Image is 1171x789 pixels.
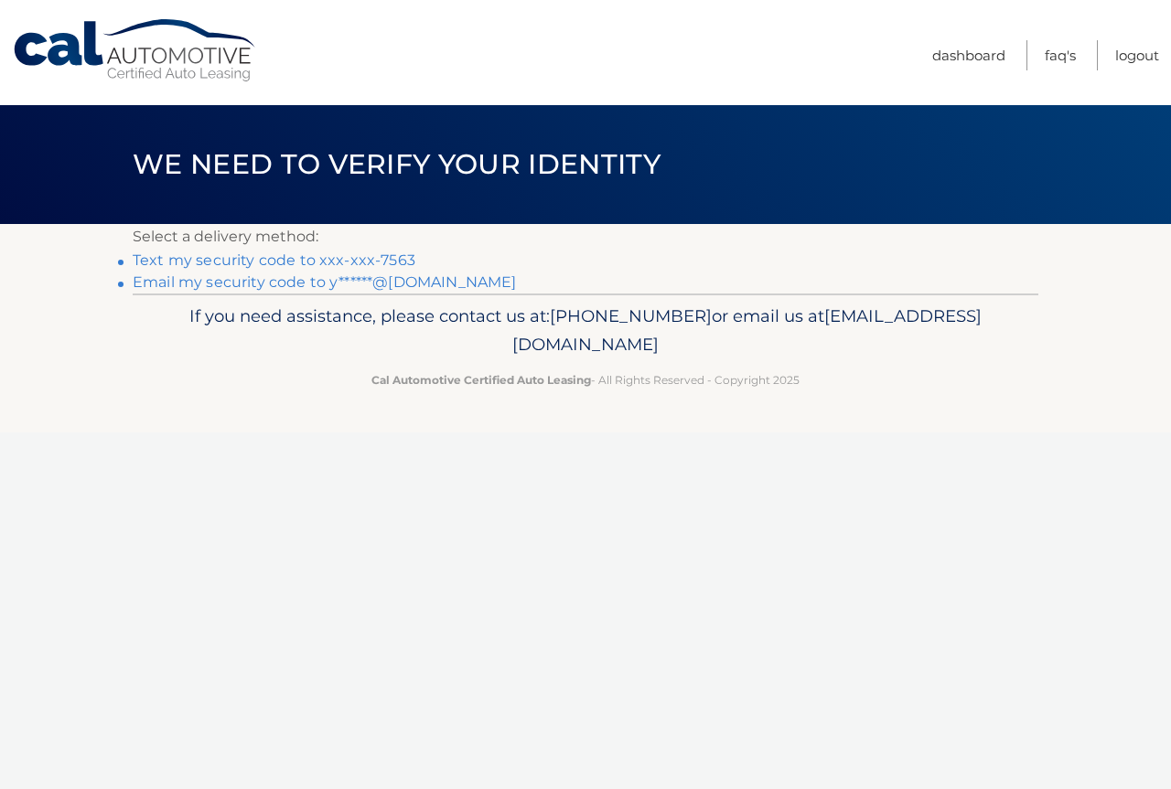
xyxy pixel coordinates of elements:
[1115,40,1159,70] a: Logout
[133,251,415,269] a: Text my security code to xxx-xxx-7563
[12,18,259,83] a: Cal Automotive
[932,40,1005,70] a: Dashboard
[133,147,661,181] span: We need to verify your identity
[133,224,1038,250] p: Select a delivery method:
[550,305,712,326] span: [PHONE_NUMBER]
[1045,40,1076,70] a: FAQ's
[145,370,1026,389] p: - All Rights Reserved - Copyright 2025
[145,302,1026,360] p: If you need assistance, please contact us at: or email us at
[133,273,517,291] a: Email my security code to y******@[DOMAIN_NAME]
[371,373,591,387] strong: Cal Automotive Certified Auto Leasing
